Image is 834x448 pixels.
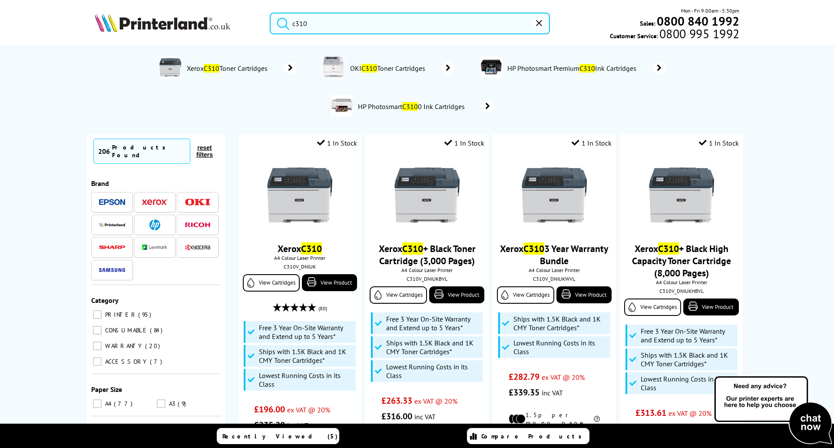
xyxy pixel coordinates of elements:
input: CONSUMABLE 84 [93,326,102,335]
a: Printerland Logo [95,13,259,34]
span: inc VAT [542,388,563,397]
a: View Cartridges [370,286,427,304]
a: XeroxC3103 Year Warranty Bundle [500,242,608,267]
img: C310V_DNIUK-conspage.jpg [159,56,181,78]
input: A4 77 [93,399,102,408]
span: Free 3 Year On-Site Warranty and Extend up to 5 Years* [386,315,481,332]
div: C310V_DNIUKHBVL [626,288,736,294]
span: Brand [91,179,109,188]
a: View Product [556,286,612,303]
span: A4 Colour Laser Printer [243,255,357,261]
span: Free 3 Year On-Site Warranty and Extend up to 5 Years* [259,323,354,341]
a: OKIC310Toner Cartridges [349,56,454,80]
span: Paper Size [91,385,122,394]
span: Sales: [640,19,655,27]
span: 9 [178,400,188,408]
span: Customer Service: [610,30,739,40]
span: Lowest Running Costs in its Class [386,362,481,380]
img: Lexmark [142,245,168,250]
div: C310V_DNIUK [245,263,355,270]
span: Recently Viewed (5) [222,432,338,440]
span: ex VAT @ 20% [542,373,585,382]
span: Lowest Running Costs in its Class [513,338,608,356]
a: View Product [302,274,357,291]
span: 206 [98,147,110,156]
span: CONSUMABLE [103,326,149,334]
div: 1 In Stock [317,139,357,147]
span: HP Photosmart 0 Ink Cartridges [357,102,468,111]
span: Lowest Running Costs in its Class [641,375,735,392]
img: Xerox-C310-Front-Small.jpg [267,163,332,228]
span: A4 Colour Laser Printer [370,267,484,273]
span: £339.35 [509,387,539,398]
span: Mon - Fri 9:00am - 5:30pm [681,7,739,15]
img: Xerox-C310-Front-Small.jpg [649,163,714,228]
a: View Product [429,286,484,303]
span: WARRANTY [103,342,144,350]
span: £196.00 [254,404,285,415]
span: Ships with 1.5K Black and 1K CMY Toner Cartridges* [386,338,481,356]
a: XeroxC310+ Black Toner Cartridge (3,000 Pages) [379,242,476,267]
a: HP PhotosmartC3100 Ink Cartridges [357,95,494,118]
span: Ships with 1.5K Black and 1K CMY Toner Cartridges* [641,351,735,368]
mark: C310 [658,242,679,255]
div: C310V_DNIUKBVL [372,275,482,282]
img: Epson [99,199,125,206]
span: £316.00 [381,411,412,422]
a: XeroxC310+ Black High Capacity Toner Cartridge (8,000 Pages) [632,242,731,279]
a: Compare Products [467,428,589,444]
span: PRINTER [103,311,137,319]
img: Open Live Chat window [712,375,834,446]
span: A4 Colour Laser Printer [497,267,611,273]
a: XeroxC310 [278,242,322,255]
span: inc VAT [414,412,436,421]
span: Free 3 Year On-Site Warranty and Extend up to 5 Years* [641,327,735,344]
span: £235.20 [254,419,285,431]
span: £376.33 [635,423,666,434]
b: 0800 840 1992 [657,13,739,29]
a: View Cartridges [243,274,300,292]
span: HP Photosmart Premium Ink Cartridges [506,64,639,73]
mark: C310 [204,64,219,73]
div: 1 In Stock [444,139,484,147]
span: 77 [114,400,135,408]
span: Xerox Toner Cartridges [185,64,271,73]
span: £282.79 [509,371,539,382]
input: A3 9 [157,399,165,408]
img: PhotosmartC3100-conspage.jpg [331,95,353,116]
input: PRINTER 95 [93,310,102,319]
a: Recently Viewed (5) [217,428,339,444]
mark: C310 [402,102,418,111]
span: 0800 995 1992 [658,30,739,38]
span: inc VAT [287,421,308,430]
img: Samsung [99,268,125,272]
img: Ricoh [185,222,211,227]
img: OKI [185,199,211,206]
mark: C310 [402,242,423,255]
mark: C310 [361,64,377,73]
div: 1 In Stock [699,139,739,147]
span: £313.61 [635,407,666,418]
mark: C310 [301,242,322,255]
img: Printerland Logo [95,13,230,32]
mark: C310 [579,64,595,73]
img: HP [149,219,160,230]
input: WARRANTY 20 [93,342,102,350]
span: ex VAT @ 20% [414,397,457,405]
a: XeroxC310Toner Cartridges [185,56,297,80]
a: HP Photosmart PremiumC310Ink Cartridges [506,56,666,80]
img: Printerland [99,222,125,227]
span: OKI Toner Cartridges [349,64,429,73]
a: View Product [683,299,738,315]
li: 1.5p per mono page [509,411,600,427]
button: reset filters [190,144,219,159]
img: Sharp [99,246,125,249]
a: View Cartridges [497,286,554,304]
span: Compare Products [481,432,586,440]
mark: C310 [523,242,544,255]
span: Lowest Running Costs in its Class [259,371,354,388]
span: Ships with 1.5K Black and 1K CMY Toner Cartridges* [259,347,354,365]
span: A3 [167,400,177,408]
span: (80) [318,300,327,317]
div: C310V_DNIUKWVL [499,275,609,282]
